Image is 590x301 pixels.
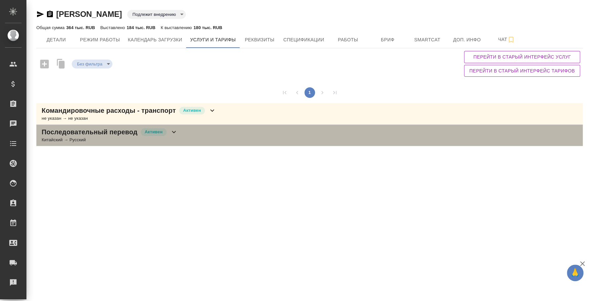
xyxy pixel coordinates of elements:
[42,115,216,122] div: не указан → не указан
[507,36,515,44] svg: Подписаться
[42,127,138,137] p: Последовательный перевод
[469,67,575,75] span: Перейти в старый интерфейс тарифов
[100,25,127,30] p: Выставлено
[80,36,120,44] span: Режим работы
[190,36,236,44] span: Услуги и тарифы
[491,35,523,44] span: Чат
[42,106,176,115] p: Командировочные расходы - транспорт
[372,36,404,44] span: Бриф
[469,53,575,61] span: Перейти в старый интерфейс услуг
[128,36,182,44] span: Календарь загрузки
[278,87,341,98] nav: pagination navigation
[46,10,54,18] button: Скопировать ссылку
[283,36,324,44] span: Спецификации
[161,25,193,30] p: К выставлению
[570,266,581,280] span: 🙏
[36,25,66,30] p: Общая сумма
[332,36,364,44] span: Работы
[36,10,44,18] button: Скопировать ссылку для ЯМессенджера
[464,65,580,77] button: Перейти в старый интерфейс тарифов
[145,129,163,135] p: Активен
[567,265,583,281] button: 🙏
[66,25,95,30] p: 364 тыс. RUB
[464,51,580,63] button: Перейти в старый интерфейс услуг
[42,137,178,143] div: Китайский → Русский
[127,10,186,19] div: Подлежит внедрению
[183,107,201,114] p: Активен
[36,103,583,125] div: Командировочные расходы - транспортАктивенне указан → не указан
[451,36,483,44] span: Доп. инфо
[412,36,443,44] span: Smartcat
[36,125,583,146] div: Последовательный переводАктивенКитайский → Русский
[131,12,178,17] button: Подлежит внедрению
[244,36,275,44] span: Реквизиты
[193,25,222,30] p: 180 тыс. RUB
[40,36,72,44] span: Детали
[56,10,122,19] a: [PERSON_NAME]
[127,25,155,30] p: 184 тыс. RUB
[72,60,112,68] div: Подлежит внедрению
[75,61,104,67] button: Без фильтра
